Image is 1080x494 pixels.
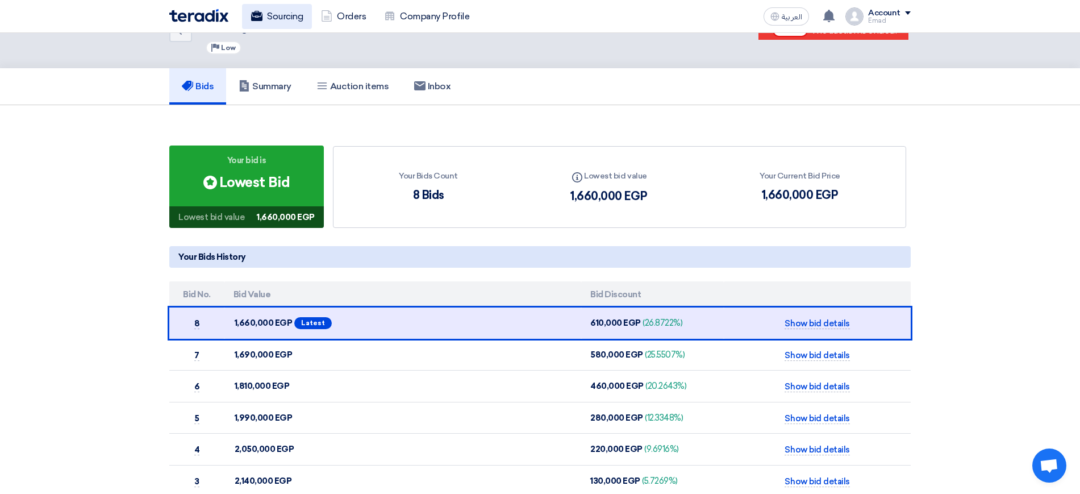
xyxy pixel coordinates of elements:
span: (20.2643%) [645,381,686,391]
div: Your Current Bid Price [760,170,840,182]
span: 130,000 EGP [590,476,640,486]
h5: Inbox [414,81,451,92]
a: Sourcing [242,4,312,29]
span: 610,000 EGP [590,318,641,328]
a: Bids [169,68,226,105]
span: (12.3348%) [645,413,683,423]
h5: Auction items [316,81,389,92]
span: العربية [782,13,802,21]
span: (9.6916%) [644,444,679,454]
img: profile_test.png [845,7,864,26]
th: Bid Value [224,281,581,308]
span: 2,140,000 EGP [235,475,292,488]
div: Lowest bid value [178,211,244,224]
span: (26.8722%) [643,318,682,328]
span: Show bid details [785,318,849,329]
div: 1,660,000 EGP [257,211,315,224]
th: Bid No. [169,281,224,308]
div: 8 Bids [399,186,458,204]
span: Show bid details [785,381,849,392]
span: Show bid details [785,476,849,487]
div: Your Bids Count [399,170,458,182]
span: 8 [194,318,200,329]
span: 280,000 EGP [590,413,643,423]
span: 460,000 EGP [590,381,644,391]
h5: Summary [239,81,291,92]
a: Inbox [402,68,464,105]
span: 4 [194,445,200,455]
a: Open chat [1032,449,1066,483]
span: (5.7269%) [642,476,678,486]
span: 220,000 EGP [590,444,643,454]
span: 7 [194,350,199,361]
a: Auction items [304,68,402,105]
span: (25.5507%) [645,350,685,360]
div: 1,660,000 EGP [570,188,647,205]
div: 1,660,000 EGP [760,186,840,204]
span: 1,810,000 EGP [235,380,290,393]
span: 3 [194,476,199,487]
div: Lowest bid value [570,169,647,183]
button: العربية [764,7,809,26]
span: Latest [297,319,330,326]
span: 5 [194,413,199,424]
a: Orders [312,4,375,29]
span: 1,690,000 EGP [235,348,293,362]
span: 1,990,000 EGP [235,412,293,425]
a: Company Profile [375,4,478,29]
span: 1,660,000 EGP [235,317,293,330]
span: 580,000 EGP [590,350,643,360]
span: Your bid is [227,155,266,167]
h5: Your Bids History [169,246,911,268]
span: 6 [194,381,200,392]
div: Lowest Bid [203,172,290,193]
span: Low [221,44,236,52]
div: Account [868,9,900,18]
span: Show bid details [785,413,849,424]
img: Teradix logo [169,9,228,22]
span: Show bid details [785,350,849,361]
span: 2,050,000 EGP [235,443,294,456]
h5: Bids [182,81,214,92]
th: Bid Discount [581,281,724,308]
div: Emad [868,18,911,24]
span: Show bid details [785,445,849,455]
a: Summary [226,68,304,105]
